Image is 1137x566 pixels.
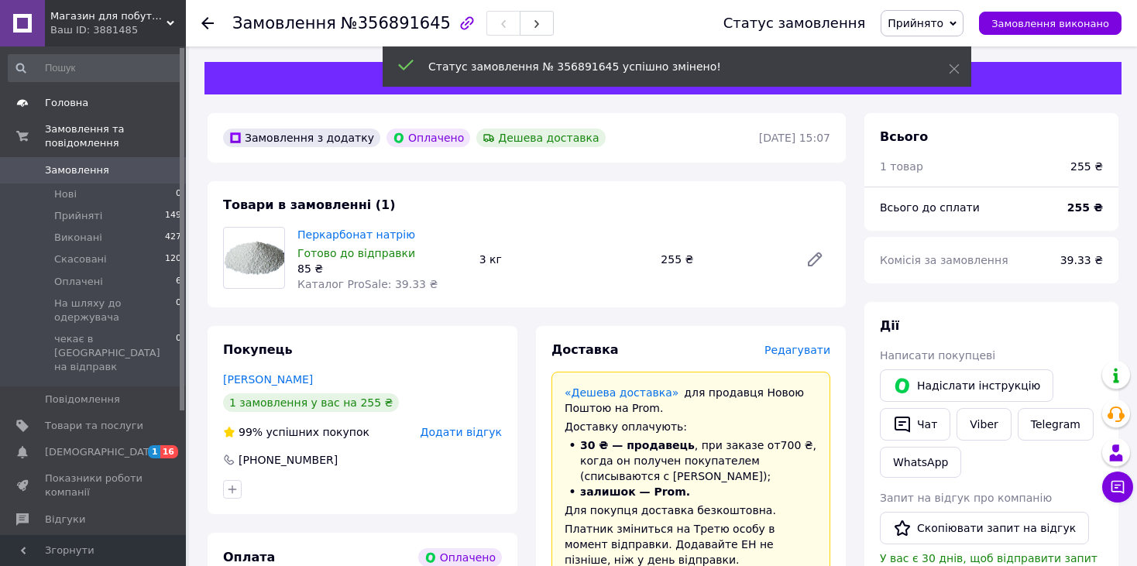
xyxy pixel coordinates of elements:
[297,278,438,290] span: Каталог ProSale: 39.33 ₴
[580,485,690,498] span: залишок — Prom.
[580,439,695,451] span: 30 ₴ — продавець
[1102,472,1133,503] button: Чат з покупцем
[165,252,181,266] span: 120
[223,342,293,357] span: Покупець
[50,23,186,37] div: Ваш ID: 3881485
[880,369,1053,402] button: Надіслати інструкцію
[176,187,181,201] span: 0
[799,244,830,275] a: Редагувати
[223,129,380,147] div: Замовлення з додатку
[880,349,995,362] span: Написати покупцеві
[473,249,655,270] div: 3 кг
[223,550,275,564] span: Оплата
[223,424,369,440] div: успішних покупок
[223,393,399,412] div: 1 замовлення у вас на 255 ₴
[654,249,793,270] div: 255 ₴
[45,163,109,177] span: Замовлення
[8,54,183,82] input: Пошук
[45,122,186,150] span: Замовлення та повідомлення
[565,437,817,484] li: , при заказе от 700 ₴ , когда он получен покупателем (списываются с [PERSON_NAME]);
[176,332,181,375] span: 0
[386,129,470,147] div: Оплачено
[565,503,817,518] div: Для покупця доставка безкоштовна.
[45,513,85,527] span: Відгуки
[880,129,928,144] span: Всього
[979,12,1122,35] button: Замовлення виконано
[1060,254,1103,266] span: 39.33 ₴
[223,197,396,212] span: Товари в замовленні (1)
[880,492,1052,504] span: Запит на відгук про компанію
[45,472,143,499] span: Показники роботи компанії
[476,129,605,147] div: Дешева доставка
[428,59,910,74] div: Статус замовлення № 356891645 успішно змінено!
[54,209,102,223] span: Прийняті
[54,187,77,201] span: Нові
[1067,201,1103,214] b: 255 ₴
[54,332,176,375] span: чекає в [GEOGRAPHIC_DATA] на відправк
[1070,159,1103,174] div: 255 ₴
[759,132,830,144] time: [DATE] 15:07
[565,419,817,434] div: Доставку оплачують:
[957,408,1011,441] a: Viber
[565,385,817,416] div: для продавця Новою Поштою на Prom.
[297,247,415,259] span: Готово до відправки
[421,426,502,438] span: Додати відгук
[232,14,336,33] span: Замовлення
[176,275,181,289] span: 6
[45,445,160,459] span: [DEMOGRAPHIC_DATA]
[50,9,167,23] span: Магазин для побуту Мамин Хитрун"
[565,386,678,399] a: «Дешева доставка»
[45,419,143,433] span: Товари та послуги
[237,452,339,468] div: [PHONE_NUMBER]
[45,96,88,110] span: Головна
[54,231,102,245] span: Виконані
[297,228,415,241] a: Перкарбонат натрію
[551,342,619,357] span: Доставка
[764,344,830,356] span: Редагувати
[165,209,181,223] span: 149
[239,426,263,438] span: 99%
[54,297,176,324] span: На шляху до одержувача
[991,18,1109,29] span: Замовлення виконано
[341,14,451,33] span: №356891645
[880,408,950,441] button: Чат
[880,160,923,173] span: 1 товар
[1018,408,1094,441] a: Telegram
[297,261,467,276] div: 85 ₴
[880,201,980,214] span: Всього до сплати
[54,252,107,266] span: Скасовані
[165,231,181,245] span: 427
[223,373,313,386] a: [PERSON_NAME]
[201,15,214,31] div: Повернутися назад
[880,447,961,478] a: WhatsApp
[888,17,943,29] span: Прийнято
[148,445,160,458] span: 1
[224,228,284,288] img: Перкарбонат натрію
[880,254,1008,266] span: Комісія за замовлення
[723,15,866,31] div: Статус замовлення
[54,275,103,289] span: Оплачені
[880,512,1089,544] button: Скопіювати запит на відгук
[880,318,899,333] span: Дії
[45,393,120,406] span: Повідомлення
[160,445,178,458] span: 16
[176,297,181,324] span: 0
